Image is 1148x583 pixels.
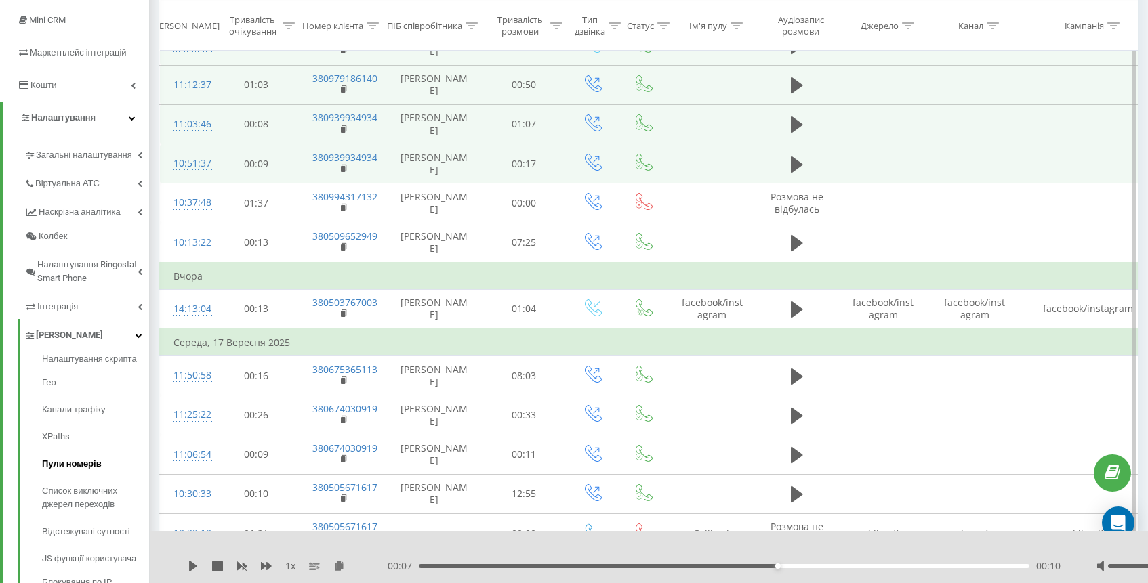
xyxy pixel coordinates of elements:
td: [PERSON_NAME] [387,356,482,395]
a: Гео [42,369,149,396]
a: 380675365113 [312,363,377,376]
td: 00:09 [214,144,299,183]
a: 380509652949 [312,230,377,242]
td: 00:11 [482,435,567,474]
td: 01:03 [214,65,299,104]
div: 11:50:58 [173,362,201,389]
div: 14:13:04 [173,296,201,322]
span: Канали трафіку [42,403,105,416]
div: [PERSON_NAME] [151,20,220,31]
a: Налаштування скрипта [42,352,149,369]
div: Тип дзвінка [575,14,605,37]
a: Наскрізна аналітика [24,196,149,224]
div: Джерело [861,20,899,31]
td: 00:10 [214,474,299,513]
td: 00:17 [482,144,567,183]
span: Налаштування скрипта [42,352,137,366]
td: [PERSON_NAME] [387,474,482,513]
span: Відстежувані сутності [42,525,130,538]
div: Статус [627,20,654,31]
div: Open Intercom Messenger [1102,506,1134,539]
a: Пули номерів [42,450,149,477]
td: [PERSON_NAME] [387,395,482,435]
div: 11:03:46 [173,111,201,137]
td: [PERSON_NAME] [387,223,482,263]
span: Налаштування [31,112,96,123]
td: 08:03 [482,356,567,395]
td: facebook/instagram [838,289,929,329]
a: 380979186140 [312,72,377,85]
a: [PERSON_NAME] [24,319,149,347]
td: [PERSON_NAME] [387,183,482,223]
div: 10:51:37 [173,150,201,177]
td: 01:07 [482,104,567,144]
td: 00:08 [214,104,299,144]
div: Аудіозапис розмови [768,14,834,37]
span: - 00:07 [384,559,419,573]
span: [PERSON_NAME] [36,328,103,342]
td: 07:25 [482,223,567,263]
a: 380674030919 [312,441,377,454]
td: 00:50 [482,65,567,104]
a: 380505671617 [312,520,377,533]
span: Колбек [39,230,67,243]
td: facebook/instagram [668,289,756,329]
td: [PERSON_NAME] [387,289,482,329]
a: Загальні налаштування [24,139,149,167]
td: [PERSON_NAME] [387,144,482,183]
td: 00:26 [214,395,299,435]
div: 11:06:54 [173,441,201,468]
td: 00:09 [214,435,299,474]
a: JS функції користувача [42,545,149,572]
div: ПІБ співробітника [387,20,462,31]
td: 12:55 [482,474,567,513]
div: Кампанія [1065,20,1104,31]
td: facebook/instagram [929,289,1021,329]
a: Налаштування Ringostat Smart Phone [24,249,149,290]
span: Маркетплейс інтеграцій [30,47,127,58]
span: Налаштування Ringostat Smart Phone [37,258,138,285]
span: Загальні налаштування [36,148,132,162]
a: 380503767003 [312,296,377,309]
span: JS функції користувача [42,552,136,565]
span: Інтеграція [37,300,78,314]
td: 00:16 [214,356,299,395]
span: Розмова не відбулась [771,520,823,545]
td: 00:00 [482,183,567,223]
td: 00:33 [482,395,567,435]
div: 11:25:22 [173,402,201,428]
a: 380939934934 [312,111,377,124]
span: Гео [42,376,56,389]
span: Віртуальна АТС [35,177,100,190]
span: 1 x [285,559,295,573]
td: 00:00 [482,514,567,554]
td: 01:37 [214,183,299,223]
td: [PERSON_NAME] [387,104,482,144]
td: 00:13 [214,289,299,329]
div: Номер клієнта [302,20,363,31]
div: Тривалість розмови [493,14,547,37]
a: 380674030919 [312,402,377,415]
span: XPaths [42,430,70,444]
a: 380505671617 [312,481,377,494]
span: Кошти [30,80,56,90]
a: 380939934934 [312,151,377,164]
div: 10:30:33 [173,481,201,507]
div: 10:22:10 [173,520,201,546]
a: 380994317132 [312,190,377,203]
span: Пули номерів [42,457,102,471]
a: Інтеграція [24,290,149,319]
td: 00:13 [214,223,299,263]
span: Mini CRM [29,15,66,25]
div: 11:12:37 [173,72,201,98]
a: XPaths [42,423,149,450]
td: 01:21 [214,514,299,554]
div: Канал [958,20,983,31]
div: Accessibility label [775,563,781,569]
a: Список виключних джерел переходів [42,477,149,518]
a: Канали трафіку [42,396,149,423]
span: Розмова не відбулась [771,190,823,215]
td: (direct) [838,514,929,554]
td: (none) [929,514,1021,554]
a: Налаштування [3,102,149,134]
